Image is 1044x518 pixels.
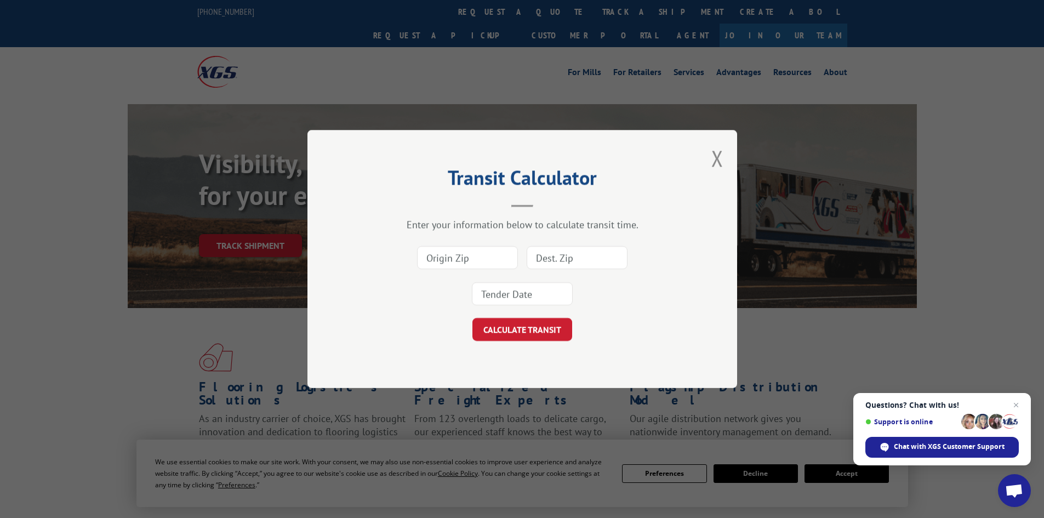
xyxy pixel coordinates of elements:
[362,218,682,231] div: Enter your information below to calculate transit time.
[362,170,682,191] h2: Transit Calculator
[527,246,627,269] input: Dest. Zip
[417,246,518,269] input: Origin Zip
[865,401,1019,409] span: Questions? Chat with us!
[894,442,1005,452] span: Chat with XGS Customer Support
[472,318,572,341] button: CALCULATE TRANSIT
[472,282,573,305] input: Tender Date
[865,418,957,426] span: Support is online
[998,474,1031,507] a: Open chat
[865,437,1019,458] span: Chat with XGS Customer Support
[711,144,723,173] button: Close modal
